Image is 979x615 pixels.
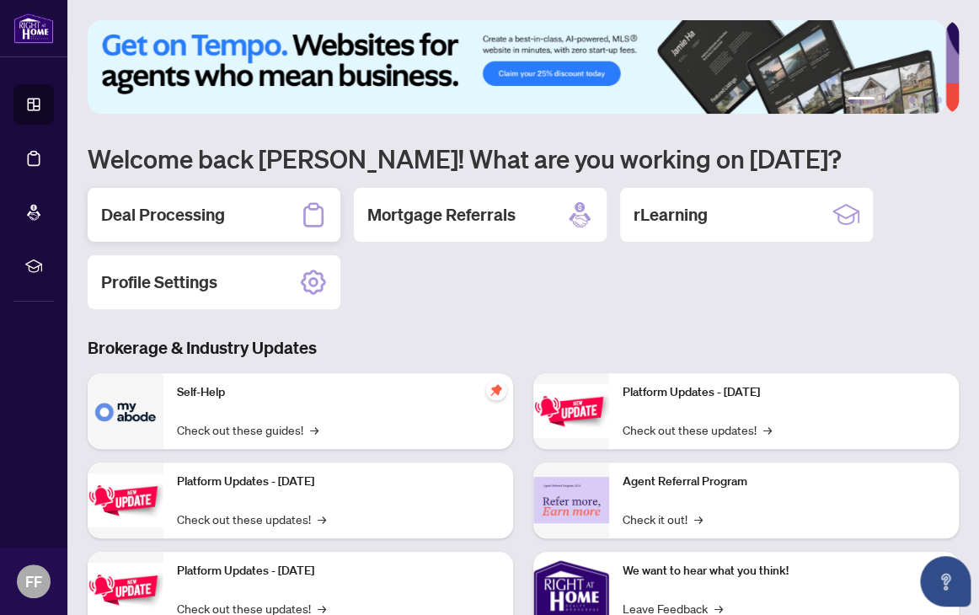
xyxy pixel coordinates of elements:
img: Platform Updates - June 23, 2025 [533,384,609,437]
p: Platform Updates - [DATE] [177,473,500,491]
a: Check out these guides!→ [177,420,318,439]
h3: Brokerage & Industry Updates [88,336,959,360]
h2: rLearning [634,203,708,227]
a: Check out these updates!→ [623,420,772,439]
img: Self-Help [88,373,163,449]
button: 4 [908,97,915,104]
p: Platform Updates - [DATE] [623,383,945,402]
span: → [763,420,772,439]
p: We want to hear what you think! [623,562,945,580]
span: pushpin [486,380,506,400]
img: Platform Updates - September 16, 2025 [88,473,163,527]
button: 6 [935,97,942,104]
h2: Mortgage Referrals [367,203,516,227]
img: logo [13,13,54,44]
img: Slide 0 [88,20,945,114]
p: Self-Help [177,383,500,402]
p: Agent Referral Program [623,473,945,491]
h2: Deal Processing [101,203,225,227]
button: 3 [895,97,901,104]
span: FF [25,570,42,593]
span: → [310,420,318,439]
h2: Profile Settings [101,270,217,294]
a: Check it out!→ [623,510,703,528]
a: Check out these updates!→ [177,510,326,528]
p: Platform Updates - [DATE] [177,562,500,580]
img: Agent Referral Program [533,477,609,523]
button: Open asap [920,556,971,607]
button: 5 [922,97,928,104]
span: → [318,510,326,528]
button: 1 [848,97,875,104]
span: → [694,510,703,528]
button: 2 [881,97,888,104]
h1: Welcome back [PERSON_NAME]! What are you working on [DATE]? [88,142,959,174]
